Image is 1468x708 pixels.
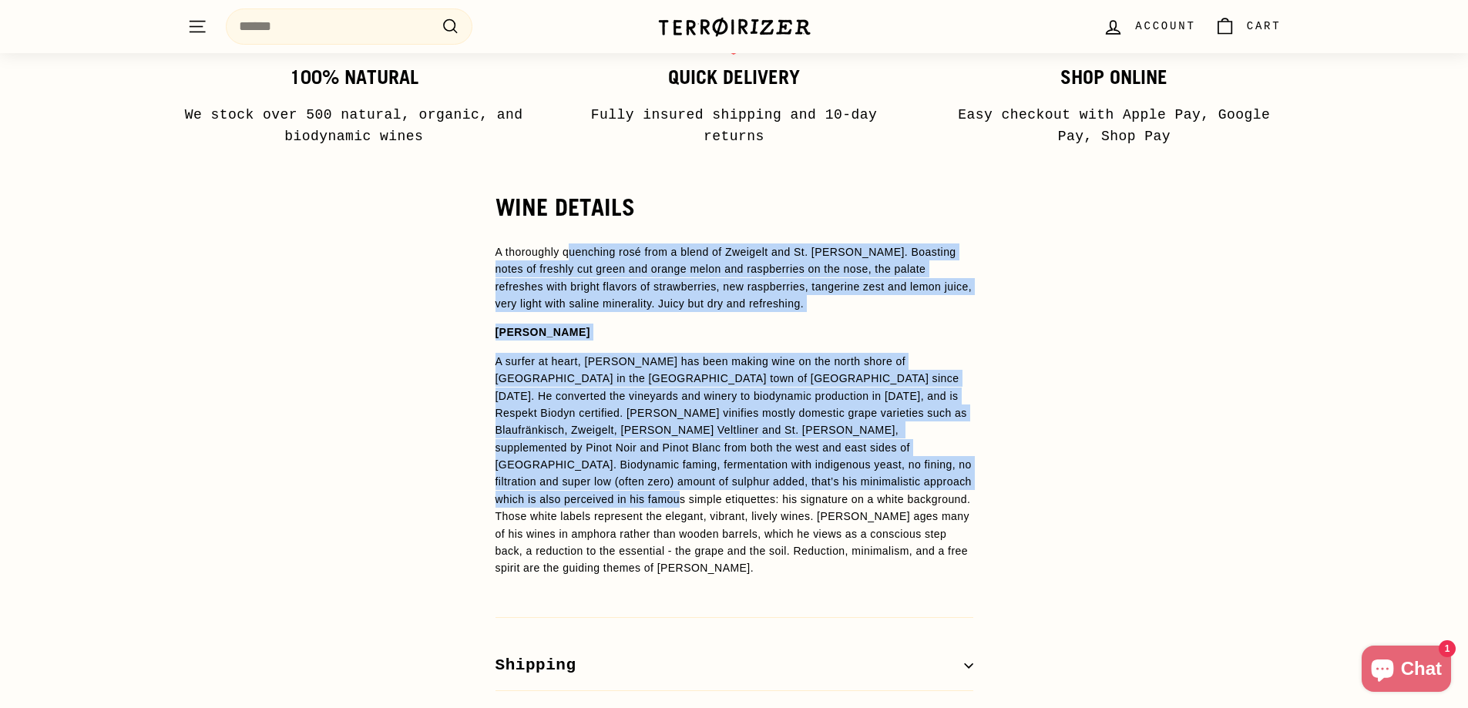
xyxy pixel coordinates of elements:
[1247,18,1282,35] span: Cart
[495,246,973,310] span: A thoroughly quenching rosé from a blend of Zweigelt and St. [PERSON_NAME]. Boasting notes of fre...
[181,67,527,89] h3: 100% Natural
[495,326,590,338] strong: [PERSON_NAME]
[561,67,907,89] h3: Quick delivery
[495,641,973,691] button: Shipping
[1205,4,1291,49] a: Cart
[561,104,907,149] p: Fully insured shipping and 10-day returns
[941,67,1287,89] h3: Shop Online
[495,353,973,577] p: A surfer at heart, [PERSON_NAME] has been making wine on the north shore of [GEOGRAPHIC_DATA] in ...
[1357,646,1456,696] inbox-online-store-chat: Shopify online store chat
[181,104,527,149] p: We stock over 500 natural, organic, and biodynamic wines
[1093,4,1204,49] a: Account
[495,194,973,220] h2: WINE DETAILS
[941,104,1287,149] p: Easy checkout with Apple Pay, Google Pay, Shop Pay
[1135,18,1195,35] span: Account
